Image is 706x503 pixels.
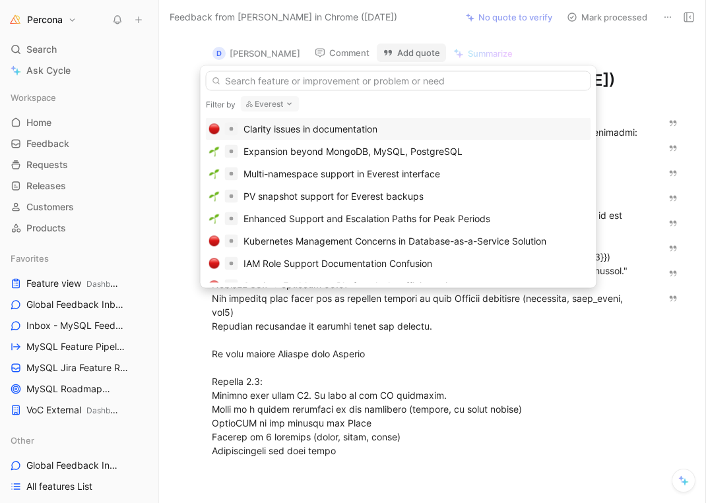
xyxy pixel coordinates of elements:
img: 🔴 [209,258,220,269]
img: 🌱 [209,146,220,157]
div: IAM Role Support Documentation Confusion [243,256,432,272]
div: Filter by [206,99,236,109]
img: 🌱 [209,191,220,202]
img: 🌱 [209,214,220,224]
div: Multi-namespace support in Everest interface [243,166,440,182]
div: Kubernetes Management Concerns in Database-as-a-Service Solution [243,233,546,249]
div: Clarity issues in documentation [243,121,377,137]
img: 🌱 [209,169,220,179]
input: Search feature or improvement or problem or need [206,71,591,91]
div: PV snapshot support for Everest backups [243,189,424,204]
button: Everest [241,96,300,112]
img: 🔴 [209,124,220,134]
img: 🔴 [209,236,220,247]
img: 🔴 [209,281,220,291]
div: Enhanced Support and Escalation Paths for Peak Periods [243,211,490,227]
div: Expansion beyond MongoDB, MySQL, PostgreSQL [243,144,463,160]
div: Services Enablement Platform lacks efficiency improvements [243,278,507,294]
